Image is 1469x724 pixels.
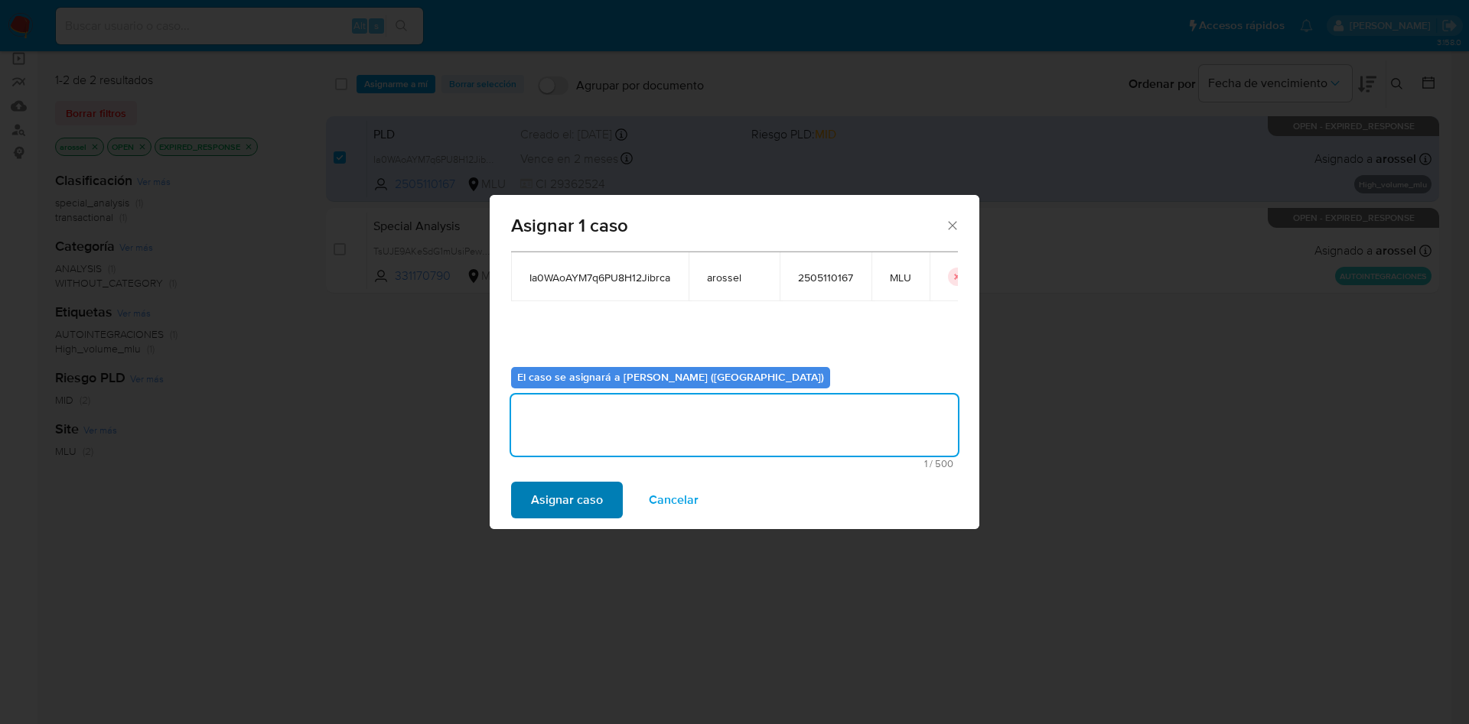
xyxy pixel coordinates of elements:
b: El caso se asignará a [PERSON_NAME] ([GEOGRAPHIC_DATA]) [517,369,824,385]
button: Cancelar [629,482,718,518]
div: assign-modal [490,195,979,529]
span: Ia0WAoAYM7q6PU8H12Jibrca [529,271,670,284]
span: Asignar 1 caso [511,216,945,235]
button: Asignar caso [511,482,623,518]
button: icon-button [948,268,966,286]
span: 2505110167 [798,271,853,284]
span: MLU [890,271,911,284]
span: Asignar caso [531,483,603,517]
span: arossel [707,271,761,284]
span: Máximo 500 caracteres [516,459,953,469]
button: Cerrar ventana [945,218,959,232]
span: Cancelar [649,483,699,517]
